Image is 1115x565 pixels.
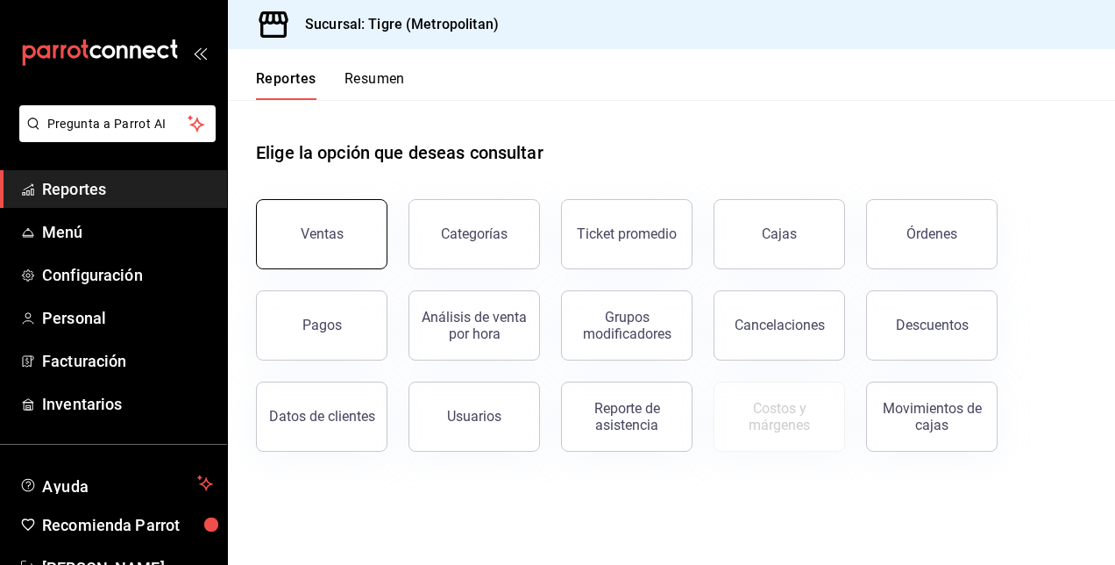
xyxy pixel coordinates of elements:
[256,139,543,166] h1: Elige la opción que deseas consultar
[735,317,825,333] div: Cancelaciones
[42,513,213,537] span: Recomienda Parrot
[193,46,207,60] button: open_drawer_menu
[42,392,213,416] span: Inventarios
[561,382,692,452] button: Reporte de asistencia
[47,115,188,133] span: Pregunta a Parrot AI
[725,400,834,433] div: Costos y márgenes
[256,199,387,269] button: Ventas
[256,382,387,452] button: Datos de clientes
[561,199,692,269] button: Ticket promedio
[256,70,405,100] div: navigation tabs
[291,14,499,35] h3: Sucursal: Tigre (Metropolitan)
[577,225,677,242] div: Ticket promedio
[344,70,405,100] button: Resumen
[408,290,540,361] button: Análisis de venta por hora
[441,225,508,242] div: Categorías
[866,382,998,452] button: Movimientos de cajas
[19,105,216,142] button: Pregunta a Parrot AI
[269,408,375,425] div: Datos de clientes
[42,177,213,201] span: Reportes
[572,309,681,342] div: Grupos modificadores
[420,309,529,342] div: Análisis de venta por hora
[714,290,845,361] button: Cancelaciones
[302,317,342,333] div: Pagos
[561,290,692,361] button: Grupos modificadores
[447,408,501,425] div: Usuarios
[906,225,957,242] div: Órdenes
[42,263,213,287] span: Configuración
[256,290,387,361] button: Pagos
[714,382,845,452] button: Contrata inventarios para ver este reporte
[714,199,845,269] a: Cajas
[42,349,213,373] span: Facturación
[896,317,969,333] div: Descuentos
[762,224,798,245] div: Cajas
[42,473,190,494] span: Ayuda
[877,400,986,433] div: Movimientos de cajas
[866,199,998,269] button: Órdenes
[42,220,213,244] span: Menú
[408,382,540,452] button: Usuarios
[572,400,681,433] div: Reporte de asistencia
[42,306,213,330] span: Personal
[866,290,998,361] button: Descuentos
[256,70,316,100] button: Reportes
[408,199,540,269] button: Categorías
[301,225,344,242] div: Ventas
[12,127,216,146] a: Pregunta a Parrot AI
